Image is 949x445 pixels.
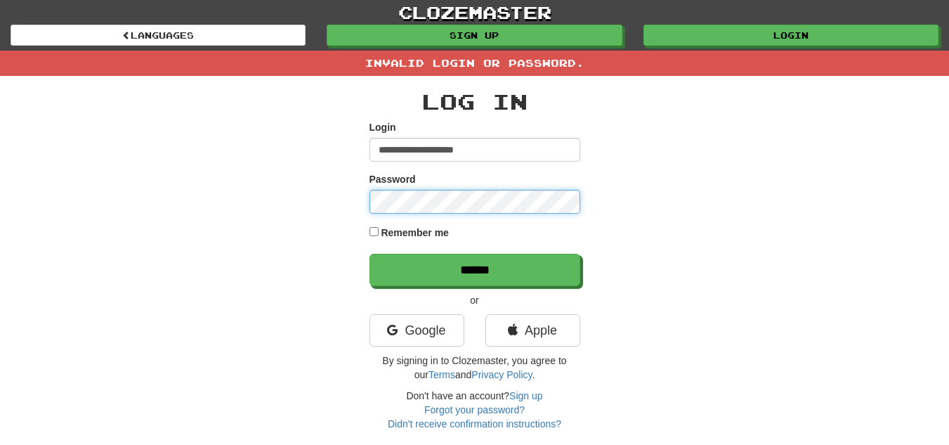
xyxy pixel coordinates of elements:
[388,418,561,430] a: Didn't receive confirmation instructions?
[11,25,306,46] a: Languages
[369,389,580,431] div: Don't have an account?
[424,404,525,415] a: Forgot your password?
[381,226,449,240] label: Remember me
[471,369,532,380] a: Privacy Policy
[369,293,580,307] p: or
[428,369,455,380] a: Terms
[369,90,580,113] h2: Log In
[369,120,396,134] label: Login
[485,314,580,347] a: Apple
[369,354,580,382] p: By signing in to Clozemaster, you agree to our and .
[327,25,622,46] a: Sign up
[369,172,416,186] label: Password
[509,390,542,401] a: Sign up
[369,314,464,347] a: Google
[643,25,938,46] a: Login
